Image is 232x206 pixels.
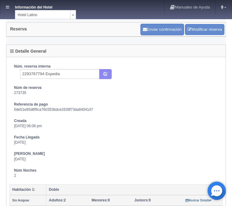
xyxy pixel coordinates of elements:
dt: Núm. reserva interna [14,64,218,69]
h4: Reserva [10,27,27,31]
b: Habitación 1: [12,187,35,192]
strong: Menores: [92,198,108,202]
dt: Núm de reserva [14,85,218,90]
span: Hotel Latino [18,10,68,19]
span: 0 [92,198,110,202]
dd: 273735 [14,90,218,96]
strong: Adultos: [49,198,64,202]
small: Mostrar Detalle [185,199,212,202]
span: 0 [134,198,151,202]
th: Doble [46,185,223,195]
a: Modificar reserva [185,24,224,35]
dd: 2 [14,173,218,178]
span: 2 [49,198,66,202]
dd: [DATE] [14,140,218,145]
dt: [PERSON_NAME] [14,151,218,156]
a: Hotel Latino [15,10,76,19]
small: Sin Asignar [12,199,29,202]
a: Mostrar Detalle [185,198,212,202]
dt: Información del Hotel [15,3,64,10]
dt: Núm Noches [14,168,218,173]
dd: [DATE] 06:08 pm [14,124,218,129]
dt: Referencia de pago [14,102,218,107]
dt: Creada [14,118,218,124]
h4: Detalle General [10,49,46,54]
dd: [DATE] [14,157,218,162]
dd: 0de51e85d8f9ca760353bdce2639f73da8404147 [14,107,218,112]
dt: Fecha Llegada [14,135,218,140]
strong: Juniors: [134,198,149,202]
button: Enviar confirmación [140,24,184,35]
